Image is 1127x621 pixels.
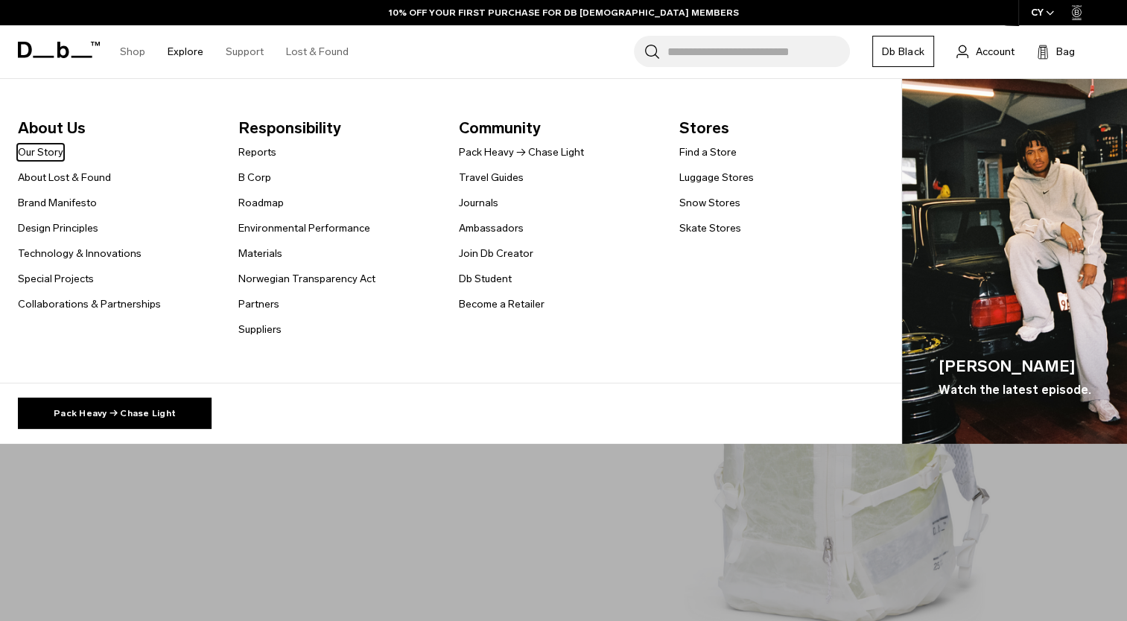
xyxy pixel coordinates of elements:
[679,144,737,160] a: Find a Store
[459,195,498,211] a: Journals
[109,25,360,78] nav: Main Navigation
[238,144,276,160] a: Reports
[679,116,876,140] span: Stores
[679,220,741,236] a: Skate Stores
[238,170,271,185] a: B Corp
[459,271,512,287] a: Db Student
[238,220,370,236] a: Environmental Performance
[938,354,1091,378] span: [PERSON_NAME]
[18,195,97,211] a: Brand Manifesto
[120,25,145,78] a: Shop
[238,296,279,312] a: Partners
[18,144,63,160] a: Our Story
[18,296,161,312] a: Collaborations & Partnerships
[18,271,94,287] a: Special Projects
[238,195,284,211] a: Roadmap
[238,322,282,337] a: Suppliers
[459,246,533,261] a: Join Db Creator
[956,42,1015,60] a: Account
[976,44,1015,60] span: Account
[18,246,142,261] a: Technology & Innovations
[938,381,1091,399] span: Watch the latest episode.
[286,25,349,78] a: Lost & Found
[679,195,740,211] a: Snow Stores
[1056,44,1075,60] span: Bag
[18,398,212,429] a: Pack Heavy → Chase Light
[459,170,524,185] a: Travel Guides
[168,25,203,78] a: Explore
[902,79,1127,445] img: Db
[459,296,545,312] a: Become a Retailer
[459,220,524,236] a: Ambassadors
[238,271,375,287] a: Norwegian Transparency Act
[902,79,1127,445] a: [PERSON_NAME] Watch the latest episode. Db
[679,170,754,185] a: Luggage Stores
[238,116,435,140] span: Responsibility
[238,246,282,261] a: Materials
[226,25,264,78] a: Support
[872,36,934,67] a: Db Black
[1037,42,1075,60] button: Bag
[18,170,111,185] a: About Lost & Found
[18,116,215,140] span: About Us
[389,6,739,19] a: 10% OFF YOUR FIRST PURCHASE FOR DB [DEMOGRAPHIC_DATA] MEMBERS
[459,116,655,140] span: Community
[459,144,584,160] a: Pack Heavy → Chase Light
[18,220,98,236] a: Design Principles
